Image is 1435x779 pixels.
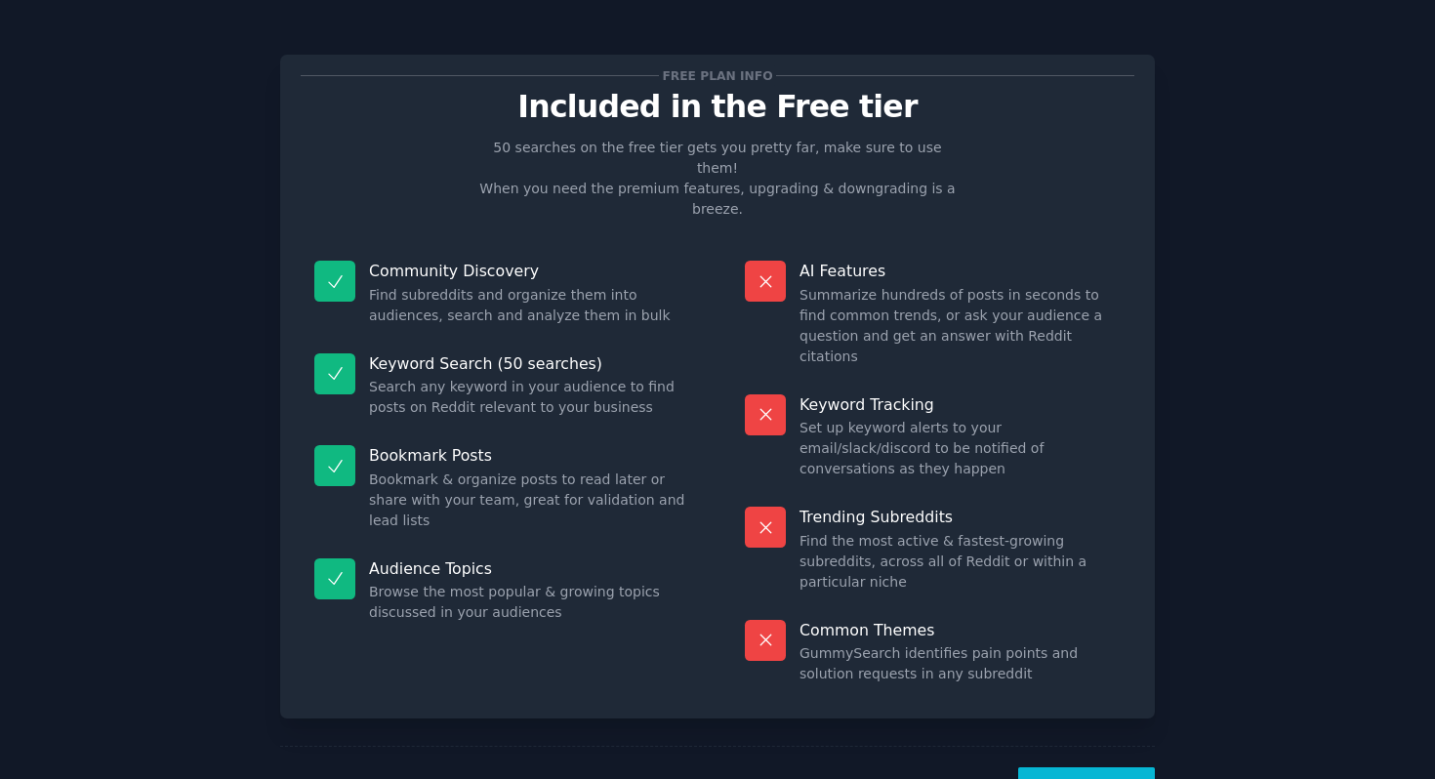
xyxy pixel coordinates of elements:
[799,418,1121,479] dd: Set up keyword alerts to your email/slack/discord to be notified of conversations as they happen
[799,261,1121,281] p: AI Features
[369,582,690,623] dd: Browse the most popular & growing topics discussed in your audiences
[369,558,690,579] p: Audience Topics
[799,531,1121,593] dd: Find the most active & fastest-growing subreddits, across all of Reddit or within a particular niche
[799,394,1121,415] p: Keyword Tracking
[369,285,690,326] dd: Find subreddits and organize them into audiences, search and analyze them in bulk
[369,470,690,531] dd: Bookmark & organize posts to read later or share with your team, great for validation and lead lists
[799,285,1121,367] dd: Summarize hundreds of posts in seconds to find common trends, or ask your audience a question and...
[301,90,1134,124] p: Included in the Free tier
[369,445,690,466] p: Bookmark Posts
[799,507,1121,527] p: Trending Subreddits
[369,353,690,374] p: Keyword Search (50 searches)
[369,261,690,281] p: Community Discovery
[471,138,963,220] p: 50 searches on the free tier gets you pretty far, make sure to use them! When you need the premiu...
[369,377,690,418] dd: Search any keyword in your audience to find posts on Reddit relevant to your business
[799,620,1121,640] p: Common Themes
[659,65,776,86] span: Free plan info
[799,643,1121,684] dd: GummySearch identifies pain points and solution requests in any subreddit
